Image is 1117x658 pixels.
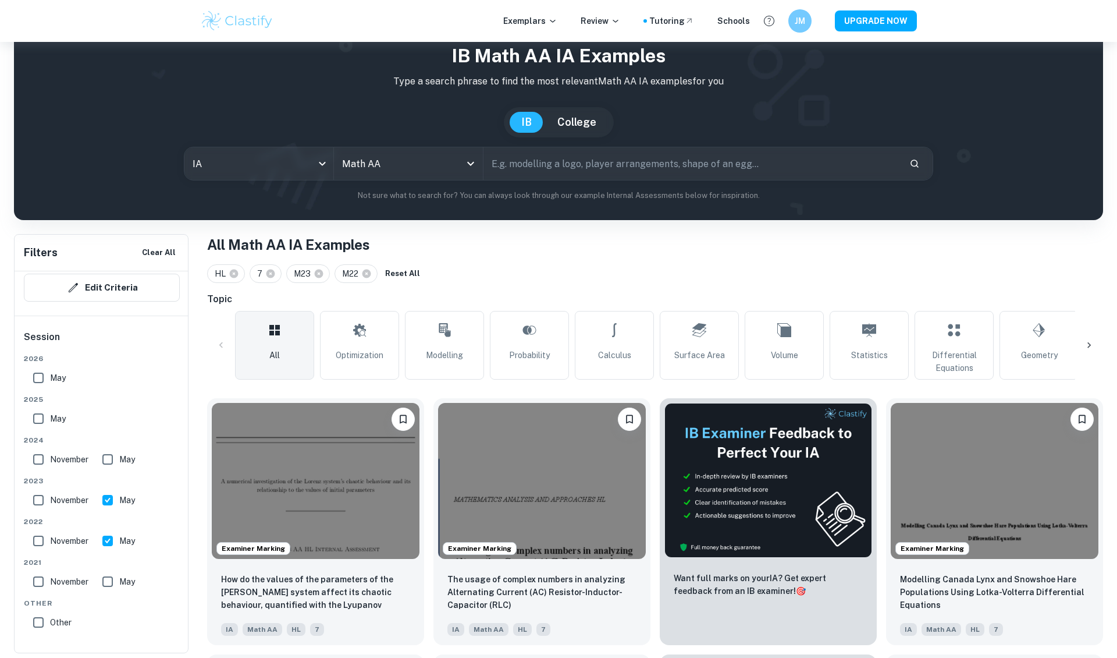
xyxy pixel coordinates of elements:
[184,147,333,180] div: IA
[447,573,636,611] p: The usage of complex numbers in analyzing Alternating Current (AC) Resistor-Inductor-Capacitor (RLC)
[966,623,984,636] span: HL
[989,623,1003,636] span: 7
[287,623,305,636] span: HL
[221,623,238,636] span: IA
[1021,349,1058,362] span: Geometry
[483,147,900,180] input: E.g. modelling a logo, player arrangements, shape of an egg...
[598,349,631,362] span: Calculus
[509,349,550,362] span: Probability
[207,398,424,645] a: Examiner MarkingBookmarkHow do the values of the parameters of the Lorenz system affect its chaot...
[433,398,650,645] a: Examiner MarkingBookmarkThe usage of complex numbers in analyzing Alternating Current (AC) Resist...
[24,274,180,302] button: Edit Criteria
[24,394,180,405] span: 2025
[835,10,917,31] button: UPGRADE NOW
[24,476,180,486] span: 2023
[426,349,463,362] span: Modelling
[200,9,274,33] img: Clastify logo
[119,575,135,588] span: May
[503,15,557,27] p: Exemplars
[310,623,324,636] span: 7
[581,15,620,27] p: Review
[221,573,410,613] p: How do the values of the parameters of the Lorenz system affect its chaotic behaviour, quantified...
[851,349,888,362] span: Statistics
[24,517,180,527] span: 2022
[50,494,88,507] span: November
[660,398,877,645] a: ThumbnailWant full marks on yourIA? Get expert feedback from an IB examiner!
[243,623,282,636] span: Math AA
[250,264,282,283] div: 7
[212,403,419,559] img: Math AA IA example thumbnail: How do the values of the parameters of t
[618,408,641,431] button: Bookmark
[392,408,415,431] button: Bookmark
[510,112,543,133] button: IB
[674,572,863,597] p: Want full marks on your IA ? Get expert feedback from an IB examiner!
[24,353,180,364] span: 2026
[443,543,516,554] span: Examiner Marking
[794,15,807,27] h6: JM
[50,453,88,466] span: November
[891,403,1098,559] img: Math AA IA example thumbnail: Modelling Canada Lynx and Snowshoe Hare
[336,349,383,362] span: Optimization
[900,573,1089,611] p: Modelling Canada Lynx and Snowshoe Hare Populations Using Lotka-Volterra Differential Equations
[24,435,180,445] span: 2024
[207,264,245,283] div: HL
[905,154,924,174] button: Search
[286,264,330,283] div: M23
[922,623,961,636] span: Math AA
[50,372,66,384] span: May
[513,623,532,636] span: HL
[23,75,1094,89] p: Type a search phrase to find the most relevant Math AA IA examples for you
[23,42,1094,70] h1: IB Math AA IA examples
[294,267,316,280] span: M23
[342,267,364,280] span: M22
[50,412,66,425] span: May
[438,403,646,559] img: Math AA IA example thumbnail: The usage of complex numbers in analyzin
[886,398,1103,645] a: Examiner MarkingBookmarkModelling Canada Lynx and Snowshoe Hare Populations Using Lotka-Volterra ...
[139,244,179,261] button: Clear All
[788,9,812,33] button: JM
[546,112,608,133] button: College
[1070,408,1094,431] button: Bookmark
[674,349,725,362] span: Surface Area
[119,535,135,547] span: May
[217,543,290,554] span: Examiner Marking
[257,267,268,280] span: 7
[24,245,58,261] h6: Filters
[50,535,88,547] span: November
[796,586,806,596] span: 🎯
[463,155,479,172] button: Open
[447,623,464,636] span: IA
[382,265,423,282] button: Reset All
[920,349,988,374] span: Differential Equations
[24,330,180,353] h6: Session
[23,190,1094,201] p: Not sure what to search for? You can always look through our example Internal Assessments below f...
[269,349,280,362] span: All
[469,623,508,636] span: Math AA
[664,403,872,558] img: Thumbnail
[717,15,750,27] a: Schools
[896,543,969,554] span: Examiner Marking
[207,234,1103,255] h1: All Math AA IA Examples
[24,557,180,568] span: 2021
[771,349,798,362] span: Volume
[207,292,1103,306] h6: Topic
[900,623,917,636] span: IA
[215,267,231,280] span: HL
[50,616,72,629] span: Other
[50,575,88,588] span: November
[759,11,779,31] button: Help and Feedback
[119,494,135,507] span: May
[536,623,550,636] span: 7
[24,598,180,609] span: Other
[335,264,378,283] div: M22
[649,15,694,27] a: Tutoring
[119,453,135,466] span: May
